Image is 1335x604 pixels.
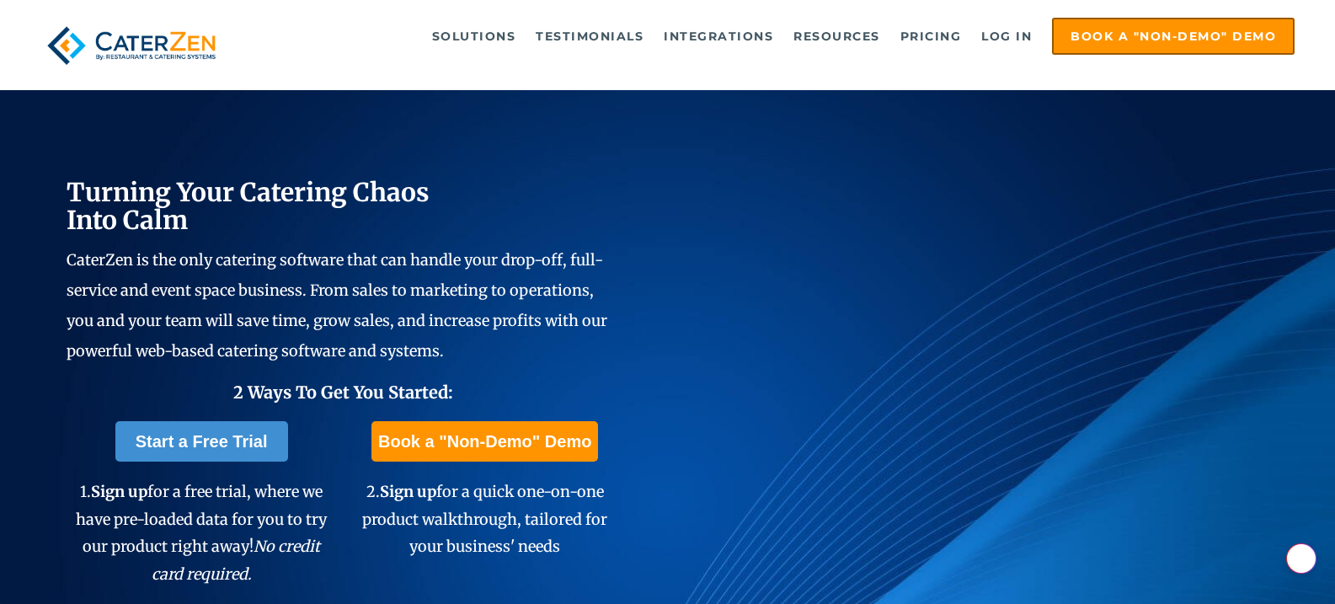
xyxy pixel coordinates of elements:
[91,482,147,501] span: Sign up
[76,482,327,583] span: 1. for a free trial, where we have pre-loaded data for you to try our product right away!
[371,421,598,462] a: Book a "Non-Demo" Demo
[973,19,1040,53] a: Log in
[67,250,607,361] span: CaterZen is the only catering software that can handle your drop-off, full-service and event spac...
[1185,538,1316,585] iframe: Help widget launcher
[40,18,222,73] img: caterzen
[115,421,288,462] a: Start a Free Trial
[655,19,782,53] a: Integrations
[254,18,1295,55] div: Navigation Menu
[785,19,889,53] a: Resources
[892,19,970,53] a: Pricing
[233,382,453,403] span: 2 Ways To Get You Started:
[362,482,607,556] span: 2. for a quick one-on-one product walkthrough, tailored for your business' needs
[1052,18,1295,55] a: Book a "Non-Demo" Demo
[527,19,652,53] a: Testimonials
[67,176,430,236] span: Turning Your Catering Chaos Into Calm
[424,19,525,53] a: Solutions
[380,482,436,501] span: Sign up
[152,537,321,583] em: No credit card required.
